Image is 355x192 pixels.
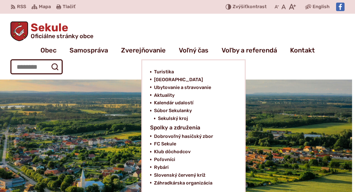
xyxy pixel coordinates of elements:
span: [GEOGRAPHIC_DATA] [154,76,203,84]
a: Záhradkárska organizácia [154,179,228,187]
a: Súbor Sekulanky [154,107,228,115]
a: Kalendár udalostí [154,99,228,107]
span: Ubytovanie a stravovanie [154,84,211,92]
a: Kontakt [290,41,315,59]
a: English [311,3,331,11]
span: Sekulský kroj [158,115,188,123]
a: Zverejňovanie [121,41,166,59]
a: Logo Sekule, prejsť na domovskú stránku. [10,22,93,41]
span: Dobrovoľný hasičský zbor [154,133,213,140]
span: RSS [17,3,26,11]
h1: Sekule [28,22,93,39]
span: Súbor Sekulanky [154,107,192,115]
a: Aktuality [154,92,228,99]
a: Slovenský červený kríž [154,171,228,179]
span: kontrast [233,4,267,10]
a: [GEOGRAPHIC_DATA] [154,76,228,84]
span: Zvýšiť [233,4,247,9]
img: Prejsť na Facebook stránku [336,3,345,11]
a: Ubytovanie a stravovanie [154,84,228,92]
a: Voľný čas [179,41,208,59]
a: Turistika [154,68,228,76]
span: Záhradkárska organizácia [154,179,212,187]
a: Poľovníci [154,156,228,164]
span: Poľovníci [154,156,175,164]
a: Dobrovoľný hasičský zbor [154,133,228,140]
a: Rybári [154,164,228,171]
img: Prejsť na domovskú stránku [10,22,28,41]
a: Spolky a združenia [150,123,221,133]
span: Turistika [154,68,174,76]
span: Klub dôchodcov [154,148,191,156]
span: Tlačiť [63,4,75,10]
span: Slovenský červený kríž [154,171,206,179]
span: FC Sekule [154,140,176,148]
span: Rybári [154,164,169,171]
a: Voľby a referendá [222,41,277,59]
a: Sekulský kroj [158,115,232,123]
a: Klub dôchodcov [154,148,228,156]
span: Mapa [39,3,51,11]
a: Samospráva [69,41,108,59]
span: Aktuality [154,92,175,99]
span: Oficiálne stránky obce [31,33,93,39]
span: Spolky a združenia [150,123,200,133]
span: English [313,3,330,11]
a: FC Sekule [154,140,228,148]
a: Obec [40,41,56,59]
span: Kalendár udalostí [154,99,193,107]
